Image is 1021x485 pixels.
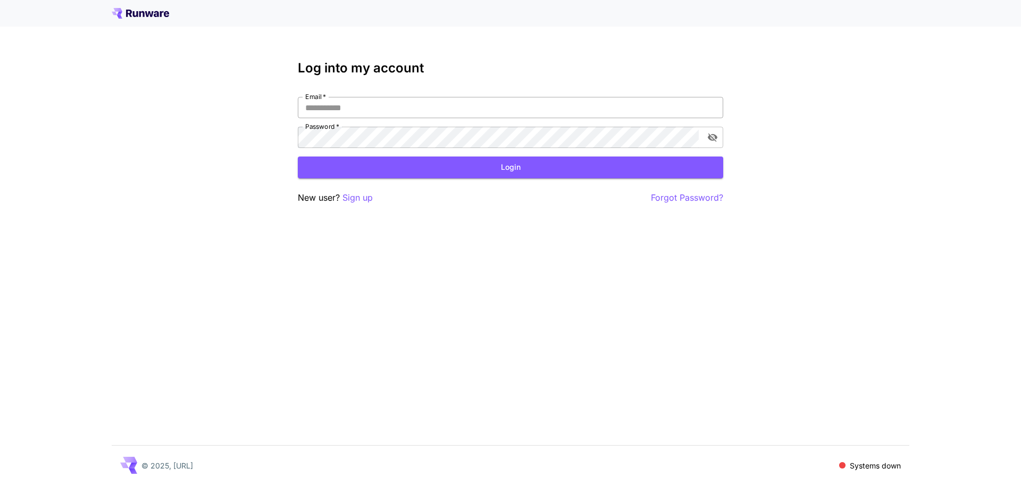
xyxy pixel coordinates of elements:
p: Systems down [850,460,901,471]
p: © 2025, [URL] [141,460,193,471]
button: toggle password visibility [703,128,722,147]
button: Login [298,157,723,178]
label: Password [305,122,339,131]
button: Sign up [342,191,373,204]
button: Forgot Password? [651,191,723,204]
p: New user? [298,191,373,204]
h3: Log into my account [298,61,723,76]
label: Email [305,92,326,101]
